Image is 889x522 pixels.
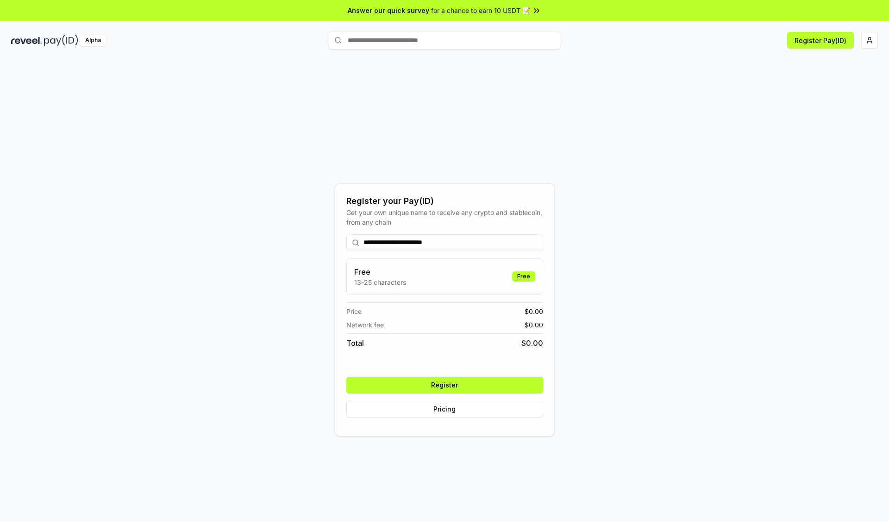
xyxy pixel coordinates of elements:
[346,307,362,316] span: Price
[525,320,543,330] span: $ 0.00
[346,401,543,418] button: Pricing
[512,271,535,282] div: Free
[787,32,854,49] button: Register Pay(ID)
[348,6,429,15] span: Answer our quick survey
[44,35,78,46] img: pay_id
[354,266,406,277] h3: Free
[525,307,543,316] span: $ 0.00
[354,277,406,287] p: 13-25 characters
[346,195,543,208] div: Register your Pay(ID)
[521,338,543,349] span: $ 0.00
[346,377,543,393] button: Register
[346,320,384,330] span: Network fee
[346,208,543,227] div: Get your own unique name to receive any crypto and stablecoin, from any chain
[80,35,106,46] div: Alpha
[431,6,530,15] span: for a chance to earn 10 USDT 📝
[11,35,42,46] img: reveel_dark
[346,338,364,349] span: Total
